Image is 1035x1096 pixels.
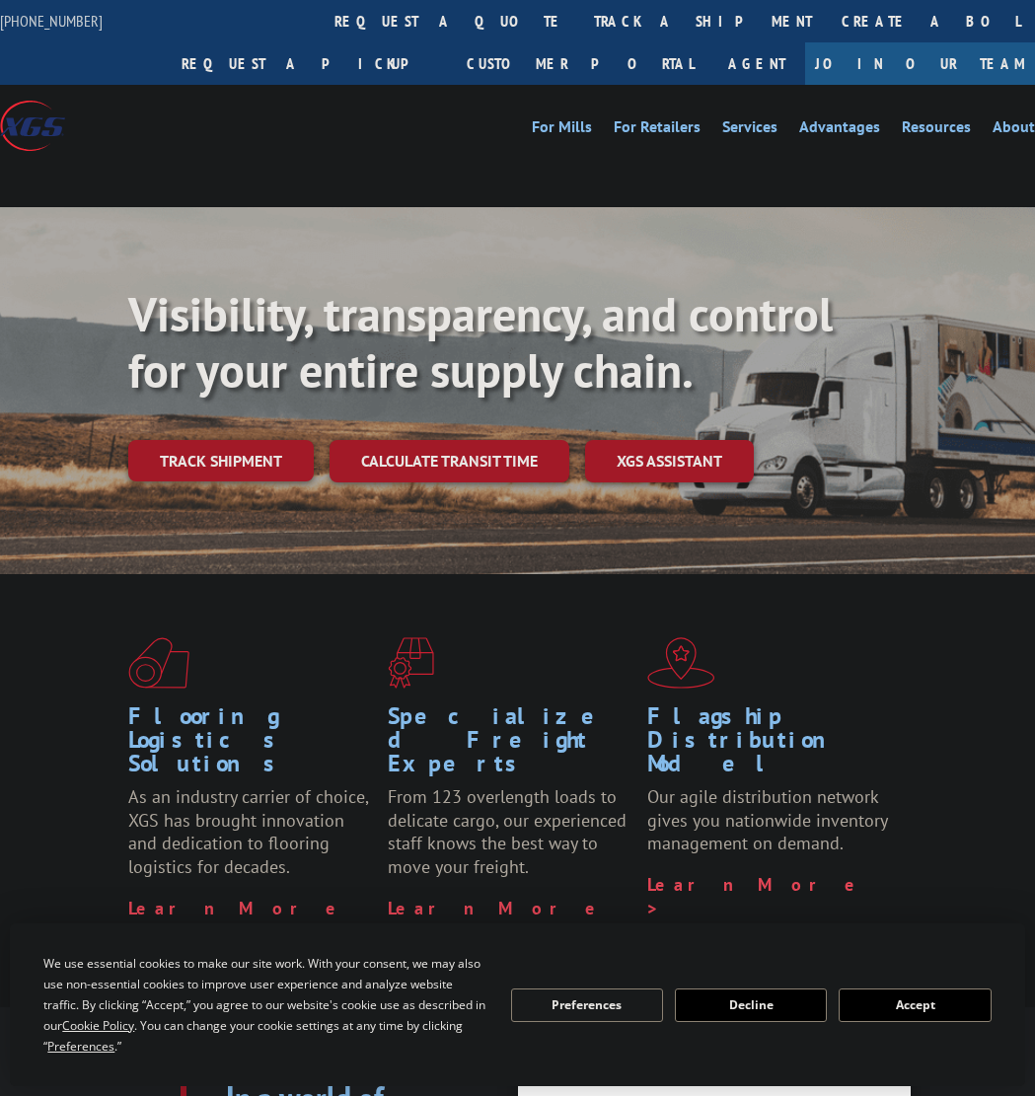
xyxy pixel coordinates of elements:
[647,637,715,689] img: xgs-icon-flagship-distribution-model-red
[47,1038,114,1055] span: Preferences
[993,119,1035,141] a: About
[805,42,1035,85] a: Join Our Team
[167,42,452,85] a: Request a pickup
[511,988,663,1022] button: Preferences
[902,119,971,141] a: Resources
[388,785,632,897] p: From 123 overlength loads to delicate cargo, our experienced staff knows the best way to move you...
[388,897,604,943] a: Learn More >
[62,1017,134,1034] span: Cookie Policy
[388,704,632,785] h1: Specialized Freight Experts
[128,637,189,689] img: xgs-icon-total-supply-chain-intelligence-red
[614,119,701,141] a: For Retailers
[330,440,569,482] a: Calculate transit time
[647,785,887,855] span: Our agile distribution network gives you nationwide inventory management on demand.
[647,704,892,785] h1: Flagship Distribution Model
[128,785,368,878] span: As an industry carrier of choice, XGS has brought innovation and dedication to flooring logistics...
[452,42,708,85] a: Customer Portal
[708,42,805,85] a: Agent
[388,637,434,689] img: xgs-icon-focused-on-flooring-red
[128,440,314,481] a: Track shipment
[647,873,863,919] a: Learn More >
[128,897,344,943] a: Learn More >
[128,283,833,402] b: Visibility, transparency, and control for your entire supply chain.
[799,119,880,141] a: Advantages
[532,119,592,141] a: For Mills
[43,953,486,1057] div: We use essential cookies to make our site work. With your consent, we may also use non-essential ...
[128,704,373,785] h1: Flooring Logistics Solutions
[675,988,827,1022] button: Decline
[10,923,1025,1086] div: Cookie Consent Prompt
[585,440,754,482] a: XGS ASSISTANT
[722,119,777,141] a: Services
[839,988,991,1022] button: Accept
